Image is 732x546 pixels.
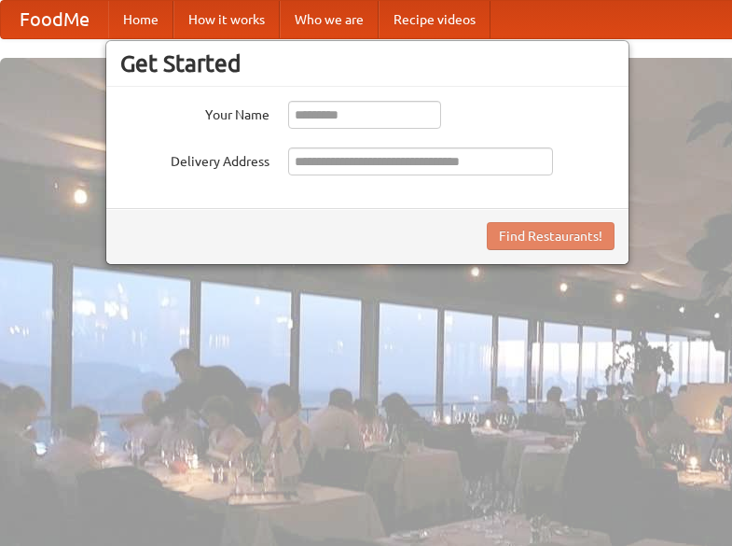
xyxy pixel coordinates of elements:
[280,1,379,38] a: Who we are
[108,1,173,38] a: Home
[487,222,615,250] button: Find Restaurants!
[120,147,269,171] label: Delivery Address
[1,1,108,38] a: FoodMe
[120,101,269,124] label: Your Name
[173,1,280,38] a: How it works
[379,1,490,38] a: Recipe videos
[120,49,615,77] h3: Get Started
